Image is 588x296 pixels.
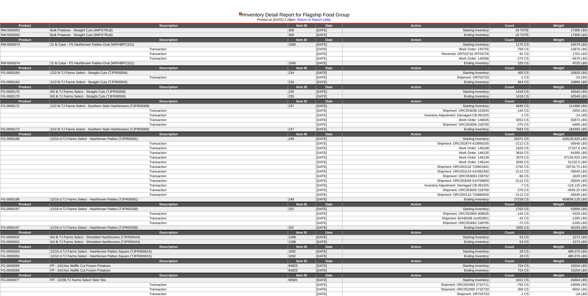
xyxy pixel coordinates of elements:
td: [DATE] [316,43,342,47]
td: -2112 CS [489,179,529,183]
td: 17300 LBS [529,28,588,33]
td: [DATE] [316,104,342,109]
td: Item ID [288,202,316,207]
td: [DATE] [316,80,342,85]
td: Shipment: ORC053110 720885500 [342,193,489,197]
td: Date [316,38,342,43]
td: Description [50,85,288,90]
td: -42 CS [489,216,529,221]
td: Transaction [0,47,316,52]
td: Action [342,99,489,104]
td: -2112 CS [489,169,529,174]
td: Description [50,230,288,235]
td: Count [489,244,529,249]
td: 184392 LBS [529,127,588,132]
td: Weight [529,85,588,90]
td: Ending Inventory [342,61,489,66]
td: [DATE] [316,113,342,118]
td: 1560 [288,61,316,66]
td: Starting Inventory [342,90,489,94]
td: Product [0,38,50,43]
td: [DATE] [316,226,342,231]
td: Work Order: 146139 [342,155,489,160]
td: 252 [288,226,316,231]
td: 3036 CS [489,160,529,165]
td: 235 [288,94,316,99]
td: [DATE] [316,193,342,197]
td: Transaction [0,179,316,183]
td: 252 [288,207,316,212]
td: [DATE] [316,240,342,245]
td: Count [489,66,529,71]
td: FG-0000169 [0,80,50,85]
td: Action [342,244,489,249]
td: Transaction [0,75,316,80]
td: Transaction [0,216,316,221]
td: Weight [529,66,588,71]
td: -2160 LBS [529,221,588,226]
td: -270 CS [489,56,529,61]
td: [DATE] [316,235,342,240]
td: -1 CS [489,75,529,80]
td: -35640 LBS [529,193,588,197]
td: Product [0,66,50,71]
td: [DATE] [316,216,342,221]
td: Description [50,132,288,137]
td: 428135.625 LBS [529,137,588,141]
td: Transaction [0,169,316,174]
td: Ending Inventory [342,80,489,85]
td: Description [50,202,288,207]
td: [DATE] [316,179,342,183]
td: [DATE] [316,165,342,169]
td: FG-0000172 [0,127,50,132]
td: 249 [288,197,316,202]
td: Action [342,23,489,28]
td: Starting Inventory [342,137,489,141]
td: Item ID [288,38,316,43]
td: Count [489,132,529,137]
td: 225 CS [489,61,529,66]
td: 19 TOTE [489,33,529,38]
td: -24 LBS [529,75,588,80]
td: -72 CS [489,221,529,226]
td: 3453 CS [489,118,529,123]
td: FG-0000188 [0,137,50,141]
td: 81 CS [489,52,529,56]
td: Weight [529,99,588,104]
td: FG-0000302 [0,235,50,240]
td: [DATE] [316,56,342,61]
td: -1 CS [489,113,529,118]
td: Transaction [0,113,316,118]
td: Shipment: ORT03733 [342,75,489,80]
td: [DATE] [316,151,342,155]
td: -2112 CS [489,193,529,197]
td: Description [50,244,288,249]
td: Count [489,99,529,104]
td: Transaction [0,141,316,146]
td: 6/5 lb TJ Farms Select - Straight Cuts (TJFR00006) [50,90,288,94]
td: 12/2 lb TJ Farms Select - Straight Cuts (TJFR00004) [50,71,288,75]
td: Weight [529,23,588,28]
td: Date [316,66,342,71]
td: 1272 LBS [529,235,588,240]
td: -2112 CS [489,141,529,146]
td: 1701 LBS [529,52,588,56]
td: [DATE] [316,197,342,202]
td: 51232.5 LBS [529,160,588,165]
td: -270 CS [489,123,529,127]
td: 82872 LBS [529,118,588,123]
td: [DATE] [316,71,342,75]
td: 42540 LBS [529,94,588,99]
td: Transaction [0,151,316,155]
td: Transaction [0,212,316,216]
td: 1763 CS [489,207,529,212]
td: 12/2 lb TJ Farms Select - Southern Style Hashbrowns (TJFR00008) [50,127,288,132]
td: [DATE] [316,90,342,94]
td: -7 CS [489,183,529,188]
td: 111480 LBS [529,104,588,109]
td: Item ID [288,132,316,137]
td: Product [0,23,50,28]
td: Shipment: ORC052865 908835 [342,212,489,216]
td: 459658.125 LBS [529,197,588,202]
td: Date [316,85,342,90]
